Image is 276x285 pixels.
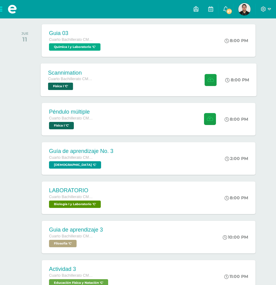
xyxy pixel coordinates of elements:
[48,69,95,76] div: Scannimation
[49,187,102,194] div: LABORATORIO
[49,195,95,199] span: Cuarto Bachillerato CMP Bachillerato en CCLL con Orientación en Computación
[48,77,95,81] span: Cuarto Bachillerato CMP Bachillerato en CCLL con Orientación en Computación
[49,37,95,42] span: Cuarto Bachillerato CMP Bachillerato en CCLL con Orientación en Computación
[225,38,248,43] div: 8:00 PM
[49,109,95,115] div: Péndulo múltiple
[225,77,249,83] div: 8:00 PM
[49,273,95,278] span: Cuarto Bachillerato CMP Bachillerato en CCLL con Orientación en Computación
[49,201,101,208] span: Biología I y Laboratorio 'C'
[21,36,28,43] div: 11
[49,234,95,238] span: Cuarto Bachillerato CMP Bachillerato en CCLL con Orientación en Computación
[225,116,248,122] div: 8:00 PM
[238,3,251,15] img: 089aa5792789090b6ef5b0798e7ae42d.png
[49,227,103,233] div: Guia de aprendizaje 3
[49,155,95,160] span: Cuarto Bachillerato CMP Bachillerato en CCLL con Orientación en Computación
[49,148,113,154] div: Guía de aprendizaje No. 3
[49,43,100,51] span: Química I y Laboratorio 'C'
[224,274,248,279] div: 11:00 PM
[48,83,73,90] span: Física I 'C'
[226,8,233,15] span: 87
[49,30,102,37] div: Guia 03
[49,161,101,169] span: Biblia 'C'
[49,240,77,247] span: Filosofía 'C'
[225,195,248,201] div: 8:00 PM
[225,156,248,161] div: 2:00 PM
[49,122,74,129] span: Física I 'C'
[49,266,110,272] div: Actividad 3
[223,234,248,240] div: 10:00 PM
[21,31,28,36] div: JUE
[49,116,95,120] span: Cuarto Bachillerato CMP Bachillerato en CCLL con Orientación en Computación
